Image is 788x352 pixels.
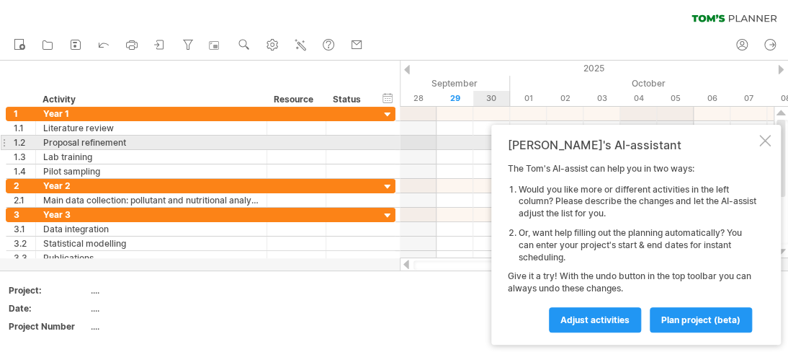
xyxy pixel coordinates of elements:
div: Tuesday, 7 October 2025 [730,91,767,106]
div: Wednesday, 1 October 2025 [510,91,547,106]
li: Would you like more or different activities in the left column? Please describe the changes and l... [519,184,756,220]
a: Adjust activities [549,307,641,333]
div: Main data collection: pollutant and nutritional analysis [43,193,259,207]
div: Sunday, 5 October 2025 [657,91,694,106]
div: 3 [14,208,35,221]
div: Year 3 [43,208,259,221]
div: Sunday, 28 September 2025 [400,91,436,106]
div: Resource [274,92,318,107]
div: 1.3 [14,150,35,164]
div: Publications [43,251,259,265]
div: 2.1 [14,193,35,207]
div: Saturday, 4 October 2025 [620,91,657,106]
div: Date: [9,302,88,314]
div: The Tom's AI-assist can help you in two ways: Give it a try! With the undo button in the top tool... [508,163,756,332]
div: 1 [14,107,35,120]
div: 3.2 [14,237,35,250]
div: Status [333,92,364,107]
div: 2 [14,179,35,193]
div: [PERSON_NAME]'s AI-assistant [508,138,756,152]
div: 1.1 [14,121,35,135]
div: Project Number [9,320,88,333]
span: Adjust activities [560,314,630,325]
div: Statistical modelling [43,237,259,250]
div: Literature review [43,121,259,135]
div: Proposal refinement [43,136,259,149]
div: 3.3 [14,251,35,265]
div: Monday, 29 September 2025 [436,91,473,106]
a: plan project (beta) [650,307,752,333]
div: Year 1 [43,107,259,120]
span: plan project (beta) [661,314,740,325]
div: Tuesday, 30 September 2025 [473,91,510,106]
div: Thursday, 2 October 2025 [547,91,583,106]
div: .... [91,302,212,314]
div: Data integration [43,222,259,236]
div: Project: [9,284,88,296]
div: .... [91,320,212,333]
li: Or, want help filling out the planning automatically? You can enter your project's start & end da... [519,227,756,263]
div: 1.4 [14,164,35,178]
div: 1.2 [14,136,35,149]
div: Pilot sampling [43,164,259,178]
div: Monday, 6 October 2025 [694,91,730,106]
div: Activity [42,92,259,107]
div: .... [91,284,212,296]
div: Lab training [43,150,259,164]
div: Year 2 [43,179,259,193]
div: Friday, 3 October 2025 [583,91,620,106]
div: 3.1 [14,222,35,236]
